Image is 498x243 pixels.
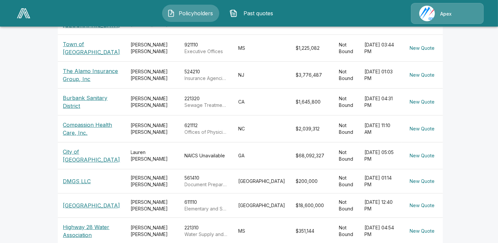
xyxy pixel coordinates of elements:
td: [GEOGRAPHIC_DATA] [233,193,291,217]
p: The Alamo Insurance Group, Inc [63,67,120,83]
p: Elementary and Secondary Schools [185,205,228,212]
p: Executive Offices [185,48,228,55]
td: NAICS Unavailable [179,142,233,169]
button: New Quote [407,69,438,81]
div: [PERSON_NAME] [PERSON_NAME] [131,175,174,188]
td: MS [233,35,291,61]
button: New Quote [407,225,438,237]
img: Agency Icon [419,6,435,21]
button: New Quote [407,123,438,135]
p: Insurance Agencies and Brokerages [185,75,228,82]
td: [DATE] 01:14 PM [359,169,402,193]
div: [PERSON_NAME] [PERSON_NAME] [131,224,174,238]
td: [DATE] 11:10 AM [359,115,402,142]
button: Policyholders IconPolicyholders [162,5,219,22]
td: Not Bound [334,142,359,169]
p: Town of [GEOGRAPHIC_DATA] [63,40,120,56]
td: Not Bound [334,61,359,88]
div: [PERSON_NAME] [PERSON_NAME] [131,122,174,135]
button: New Quote [407,42,438,54]
img: Policyholders Icon [167,9,175,17]
div: 561410 [185,175,228,188]
div: 524210 [185,68,228,82]
td: Not Bound [334,169,359,193]
td: [DATE] 01:03 PM [359,61,402,88]
td: [GEOGRAPHIC_DATA] [233,169,291,193]
p: Document Preparation Services [185,181,228,188]
p: Sewage Treatment Facilities [185,102,228,109]
td: $68,092,327 [291,142,334,169]
div: 221320 [185,95,228,109]
td: [DATE] 04:31 PM [359,88,402,115]
p: Highway 28 Water Association [63,223,120,239]
td: CA [233,88,291,115]
td: $2,039,312 [291,115,334,142]
div: [PERSON_NAME] [PERSON_NAME] [131,199,174,212]
td: $1,225,082 [291,35,334,61]
p: Burbank Sanitary District [63,94,120,110]
span: Policyholders [178,9,214,17]
td: $3,776,487 [291,61,334,88]
p: DMGS LLC [63,177,120,185]
td: Not Bound [334,193,359,217]
td: [DATE] 05:05 PM [359,142,402,169]
div: 621112 [185,122,228,135]
td: GA [233,142,291,169]
div: Lauren [PERSON_NAME] [131,149,174,162]
td: Not Bound [334,115,359,142]
td: $1,645,800 [291,88,334,115]
div: [PERSON_NAME] [PERSON_NAME] [131,41,174,55]
div: 921110 [185,41,228,55]
td: Not Bound [334,88,359,115]
td: [DATE] 03:44 PM [359,35,402,61]
td: $200,000 [291,169,334,193]
button: Past quotes IconPast quotes [225,5,282,22]
button: New Quote [407,150,438,162]
td: NJ [233,61,291,88]
div: [PERSON_NAME] [PERSON_NAME] [131,95,174,109]
div: 611110 [185,199,228,212]
p: Apex [440,11,451,17]
a: Agency IconApex [411,3,484,24]
button: New Quote [407,200,438,212]
img: AA Logo [17,8,30,18]
td: Not Bound [334,35,359,61]
img: Past quotes Icon [230,9,238,17]
p: City of [GEOGRAPHIC_DATA] [63,148,120,164]
button: New Quote [407,96,438,108]
button: New Quote [407,175,438,188]
div: 221310 [185,224,228,238]
p: Compassion Health Care, Inc. [63,121,120,137]
p: Offices of Physicians, Mental Health Specialists [185,129,228,135]
td: NC [233,115,291,142]
td: $18,600,000 [291,193,334,217]
td: [DATE] 12:40 PM [359,193,402,217]
p: Water Supply and Irrigation Systems [185,231,228,238]
p: [GEOGRAPHIC_DATA] [63,202,120,209]
span: Past quotes [240,9,277,17]
div: [PERSON_NAME] [PERSON_NAME] [131,68,174,82]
